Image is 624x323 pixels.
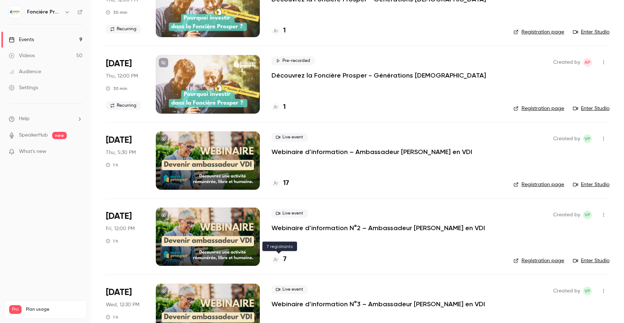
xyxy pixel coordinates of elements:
span: Created by [553,58,580,67]
a: Enter Studio [573,257,609,264]
a: 17 [271,178,289,188]
span: Wed, 12:30 PM [106,301,139,308]
span: [DATE] [106,210,132,222]
a: Registration page [513,257,564,264]
span: Live event [271,285,308,294]
span: [DATE] [106,287,132,298]
div: 1 h [106,238,118,244]
span: VP [585,210,590,219]
span: Plan usage [26,307,82,312]
span: [DATE] [106,134,132,146]
a: Enter Studio [573,105,609,112]
span: Live event [271,209,308,218]
span: Thu, 5:30 PM [106,149,136,156]
a: Webinaire d’information N°3 – Ambassadeur [PERSON_NAME] en VDI [271,300,485,308]
span: Fri, 12:00 PM [106,225,135,232]
span: [DATE] [106,58,132,70]
span: Created by [553,210,580,219]
span: Pro [9,305,22,314]
span: Help [19,115,30,123]
h4: 1 [283,26,286,36]
div: 1 h [106,162,118,168]
a: Découvrez la Foncière Prosper - Générations [DEMOGRAPHIC_DATA] [271,71,486,80]
div: Audience [9,68,41,75]
a: Registration page [513,28,564,36]
span: Recurring [106,25,141,34]
span: VP [585,134,590,143]
span: Victor Perrazi [583,287,592,295]
a: Registration page [513,105,564,112]
span: Victor Perrazi [583,210,592,219]
div: Aug 29 Fri, 12:00 PM (Europe/Paris) [106,208,144,266]
span: Created by [553,134,580,143]
div: Aug 28 Thu, 5:30 PM (Europe/Paris) [106,131,144,190]
span: AP [585,58,590,67]
span: Thu, 12:00 PM [106,72,138,80]
img: Foncière Prosper [9,6,21,18]
a: SpeakerHub [19,131,48,139]
span: Recurring [106,101,141,110]
a: Enter Studio [573,181,609,188]
div: Videos [9,52,35,59]
a: Webinaire d’information N°2 – Ambassadeur [PERSON_NAME] en VDI [271,224,485,232]
span: Anthony PIQUET [583,58,592,67]
li: help-dropdown-opener [9,115,82,123]
span: VP [585,287,590,295]
h4: 7 [283,255,286,264]
span: Created by [553,287,580,295]
a: Enter Studio [573,28,609,36]
div: 1 h [106,314,118,320]
span: What's new [19,148,46,155]
span: Pre-recorded [271,56,315,65]
div: 30 min [106,9,127,15]
span: Live event [271,133,308,142]
div: 30 min [106,86,127,91]
h4: 17 [283,178,289,188]
span: Victor Perrazi [583,134,592,143]
span: new [52,132,67,139]
a: Registration page [513,181,564,188]
h6: Foncière Prosper [27,8,61,16]
a: 7 [271,255,286,264]
a: Webinaire d’information – Ambassadeur [PERSON_NAME] en VDI [271,147,472,156]
a: 1 [271,102,286,112]
div: Events [9,36,34,43]
a: 1 [271,26,286,36]
div: Settings [9,84,38,91]
div: Aug 28 Thu, 12:00 PM (Europe/Paris) [106,55,144,113]
h4: 1 [283,102,286,112]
